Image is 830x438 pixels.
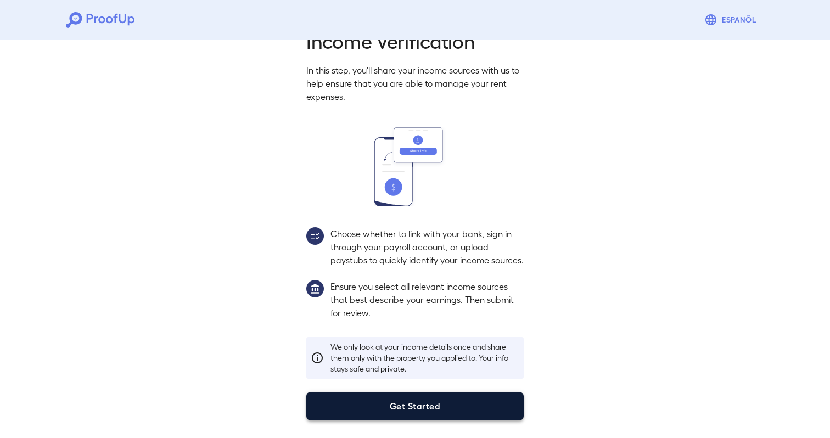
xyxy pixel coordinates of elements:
[330,341,519,374] p: We only look at your income details once and share them only with the property you applied to. Yo...
[306,29,524,53] h2: Income Verification
[306,64,524,103] p: In this step, you'll share your income sources with us to help ensure that you are able to manage...
[306,280,324,297] img: group1.svg
[374,127,456,206] img: transfer_money.svg
[330,227,524,267] p: Choose whether to link with your bank, sign in through your payroll account, or upload paystubs t...
[330,280,524,319] p: Ensure you select all relevant income sources that best describe your earnings. Then submit for r...
[306,227,324,245] img: group2.svg
[306,392,524,420] button: Get Started
[700,9,764,31] button: Espanõl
